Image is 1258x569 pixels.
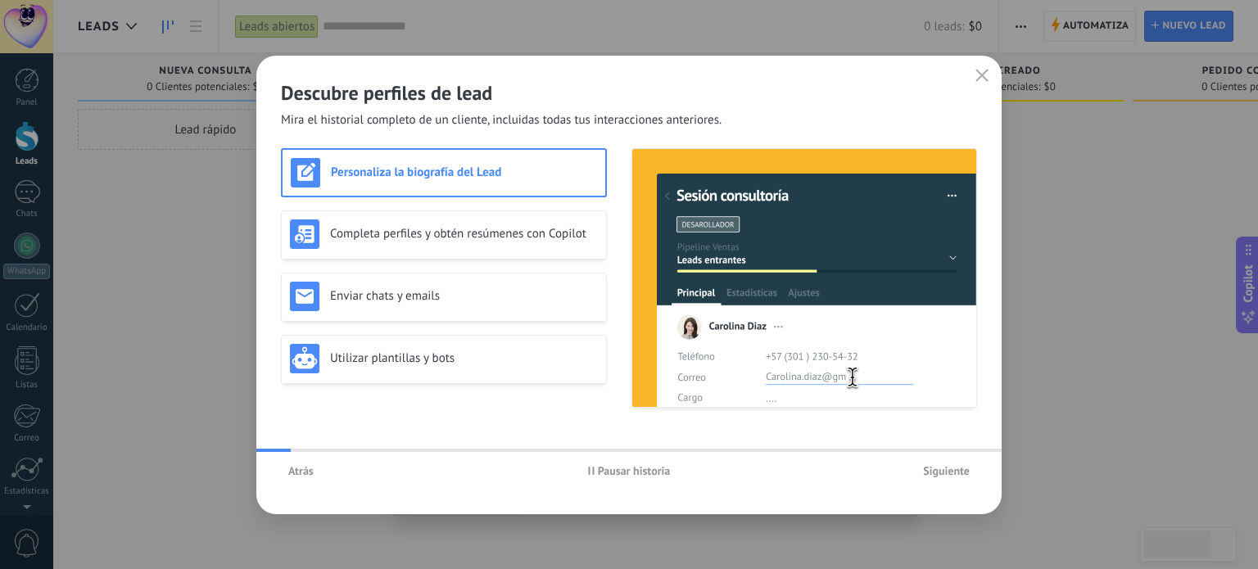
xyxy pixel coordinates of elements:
button: Pausar historia [581,458,678,483]
h3: Enviar chats y emails [330,288,598,304]
h2: Descubre perfiles de lead [281,80,977,106]
span: Atrás [288,465,314,476]
span: Pausar historia [598,465,671,476]
h3: Personaliza la biografía del Lead [331,165,597,180]
h3: Completa perfiles y obtén resúmenes con Copilot [330,226,598,242]
button: Atrás [281,458,321,483]
span: Siguiente [923,465,970,476]
h3: Utilizar plantillas y bots [330,350,598,366]
button: Siguiente [916,458,977,483]
span: Mira el historial completo de un cliente, incluidas todas tus interacciones anteriores. [281,112,722,129]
